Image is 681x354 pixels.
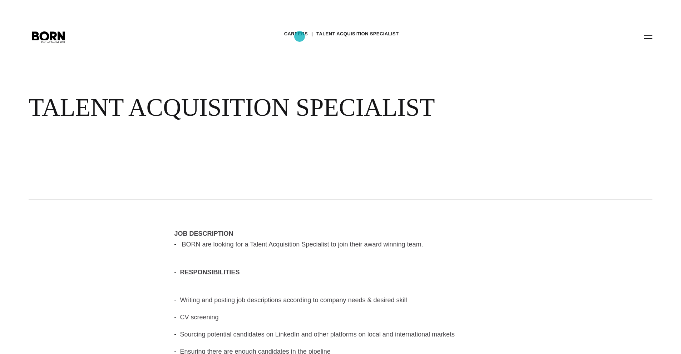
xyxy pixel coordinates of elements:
[174,230,233,237] strong: JOB DESCRIPTION
[316,29,399,39] a: TALENT ACQUISITION SPECIALIST
[180,269,240,276] strong: RESPONSIBILITIES
[174,312,507,323] li: CV screening
[174,329,507,340] li: Sourcing potential candidates on LinkedIn and other platforms on local and international markets
[284,29,308,39] a: Careers
[174,295,507,305] li: Writing and posting job descriptions according to company needs & desired skill
[640,29,657,44] button: Open
[29,93,436,122] div: TALENT ACQUISITION SPECIALIST
[174,239,507,250] li: BORN are looking for a Talent Acquisition Specialist to join their award winning team.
